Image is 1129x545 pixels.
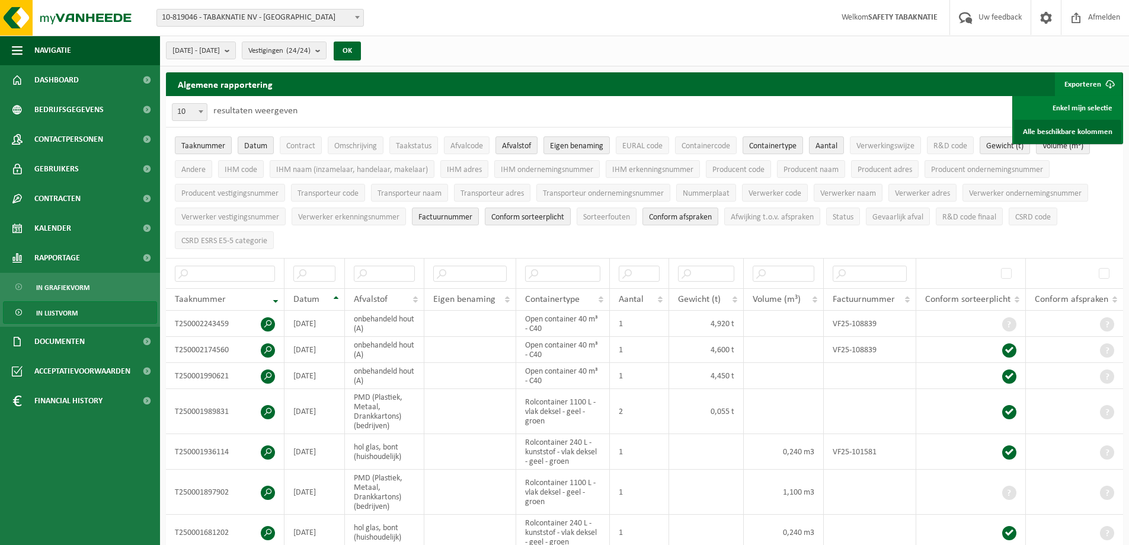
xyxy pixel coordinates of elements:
[678,295,721,304] span: Gewicht (t)
[34,213,71,243] span: Kalender
[34,36,71,65] span: Navigatie
[1014,96,1121,120] a: Enkel mijn selectie
[491,213,564,222] span: Conform sorteerplicht
[986,142,1024,151] span: Gewicht (t)
[284,470,345,515] td: [DATE]
[34,184,81,213] span: Contracten
[284,337,345,363] td: [DATE]
[345,389,424,434] td: PMD (Plastiek, Metaal, Drankkartons) (bedrijven)
[642,208,718,225] button: Conform afspraken : Activate to sort
[244,142,267,151] span: Datum
[3,276,157,298] a: In grafiekvorm
[166,470,284,515] td: T250001897902
[610,363,669,389] td: 1
[516,311,610,337] td: Open container 40 m³ - C40
[744,470,824,515] td: 1,100 m3
[516,389,610,434] td: Rolcontainer 1100 L - vlak deksel - geel - groen
[270,160,434,178] button: IHM naam (inzamelaar, handelaar, makelaar)IHM naam (inzamelaar, handelaar, makelaar): Activate to...
[175,208,286,225] button: Verwerker vestigingsnummerVerwerker vestigingsnummer: Activate to sort
[925,295,1010,304] span: Conform sorteerplicht
[969,189,1082,198] span: Verwerker ondernemingsnummer
[724,208,820,225] button: Afwijking t.o.v. afsprakenAfwijking t.o.v. afspraken: Activate to sort
[345,337,424,363] td: onbehandeld hout (A)
[444,136,490,154] button: AfvalcodeAfvalcode: Activate to sort
[166,42,236,59] button: [DATE] - [DATE]
[291,184,365,202] button: Transporteur codeTransporteur code: Activate to sort
[712,165,765,174] span: Producent code
[872,213,923,222] span: Gevaarlijk afval
[858,165,912,174] span: Producent adres
[172,104,207,120] span: 10
[742,184,808,202] button: Verwerker codeVerwerker code: Activate to sort
[676,184,736,202] button: NummerplaatNummerplaat: Activate to sort
[284,311,345,337] td: [DATE]
[328,136,383,154] button: OmschrijvingOmschrijving: Activate to sort
[175,160,212,178] button: AndereAndere: Activate to sort
[345,470,424,515] td: PMD (Plastiek, Metaal, Drankkartons) (bedrijven)
[610,389,669,434] td: 2
[516,470,610,515] td: Rolcontainer 1100 L - vlak deksel - geel - groen
[418,213,472,222] span: Factuurnummer
[1042,142,1083,151] span: Volume (m³)
[744,434,824,470] td: 0,240 m3
[610,337,669,363] td: 1
[36,302,78,324] span: In lijstvorm
[181,213,279,222] span: Verwerker vestigingsnummer
[675,136,737,154] button: ContainercodeContainercode: Activate to sort
[454,184,530,202] button: Transporteur adresTransporteur adres: Activate to sort
[749,142,797,151] span: Containertype
[814,184,882,202] button: Verwerker naamVerwerker naam: Activate to sort
[868,13,938,22] strong: SAFETY TABAKNATIE
[494,160,600,178] button: IHM ondernemingsnummerIHM ondernemingsnummer: Activate to sort
[888,184,957,202] button: Verwerker adresVerwerker adres: Activate to sort
[34,327,85,356] span: Documenten
[284,363,345,389] td: [DATE]
[181,142,225,151] span: Taaknummer
[543,136,610,154] button: Eigen benamingEigen benaming: Activate to sort
[371,184,448,202] button: Transporteur naamTransporteur naam: Activate to sort
[826,208,860,225] button: StatusStatus: Activate to sort
[777,160,845,178] button: Producent naamProducent naam: Activate to sort
[927,136,974,154] button: R&D codeR&amp;D code: Activate to sort
[293,295,319,304] span: Datum
[851,160,919,178] button: Producent adresProducent adres: Activate to sort
[460,189,524,198] span: Transporteur adres
[284,434,345,470] td: [DATE]
[824,337,916,363] td: VF25-108839
[345,434,424,470] td: hol glas, bont (huishoudelijk)
[610,470,669,515] td: 1
[980,136,1030,154] button: Gewicht (t)Gewicht (t): Activate to sort
[334,142,377,151] span: Omschrijving
[175,184,285,202] button: Producent vestigingsnummerProducent vestigingsnummer: Activate to sort
[225,165,257,174] span: IHM code
[866,208,930,225] button: Gevaarlijk afval : Activate to sort
[1036,136,1090,154] button: Volume (m³)Volume (m³): Activate to sort
[619,295,644,304] span: Aantal
[833,295,895,304] span: Factuurnummer
[809,136,844,154] button: AantalAantal: Activate to sort
[931,165,1043,174] span: Producent ondernemingsnummer
[669,311,744,337] td: 4,920 t
[502,142,531,151] span: Afvalstof
[731,213,814,222] span: Afwijking t.o.v. afspraken
[649,213,712,222] span: Conform afspraken
[292,208,406,225] button: Verwerker erkenningsnummerVerwerker erkenningsnummer: Activate to sort
[942,213,996,222] span: R&D code finaal
[354,295,388,304] span: Afvalstof
[157,9,363,26] span: 10-819046 - TABAKNATIE NV - ANTWERPEN
[606,160,700,178] button: IHM erkenningsnummerIHM erkenningsnummer: Activate to sort
[824,434,916,470] td: VF25-101581
[34,154,79,184] span: Gebruikers
[218,160,264,178] button: IHM codeIHM code: Activate to sort
[181,165,206,174] span: Andere
[242,42,327,59] button: Vestigingen(24/24)
[286,47,311,55] count: (24/24)
[1014,120,1121,144] a: Alle beschikbare kolommen
[895,189,950,198] span: Verwerker adres
[925,160,1050,178] button: Producent ondernemingsnummerProducent ondernemingsnummer: Activate to sort
[495,136,538,154] button: AfvalstofAfvalstof: Activate to sort
[378,189,442,198] span: Transporteur naam
[753,295,801,304] span: Volume (m³)
[610,434,669,470] td: 1
[815,142,837,151] span: Aantal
